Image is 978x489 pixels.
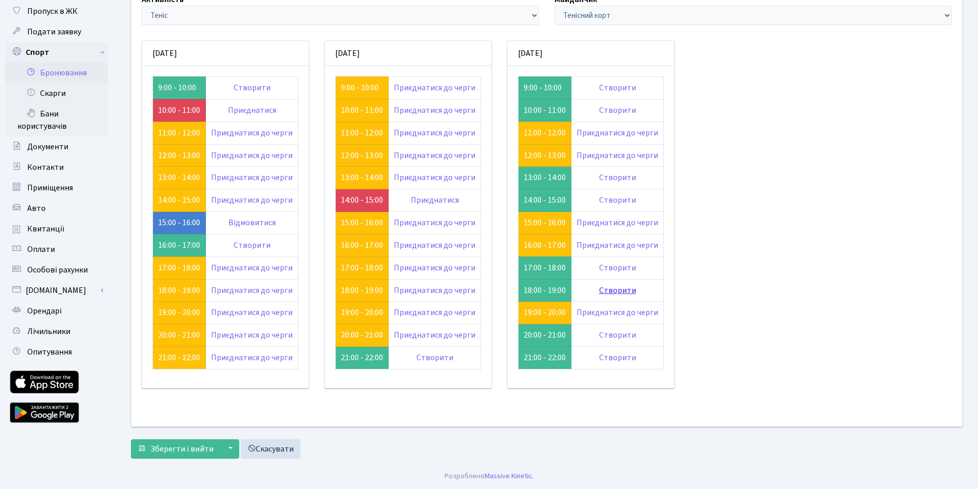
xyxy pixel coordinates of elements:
[153,76,206,99] td: 9:00 - 10:00
[411,194,459,206] a: Приєднатися
[158,329,200,341] a: 20:00 - 21:00
[519,189,571,212] td: 14:00 - 15:00
[5,178,108,198] a: Приміщення
[341,150,383,161] a: 12:00 - 13:00
[599,352,636,363] a: Створити
[153,234,206,257] td: 16:00 - 17:00
[524,240,566,251] a: 16:00 - 17:00
[211,172,293,183] a: Приєднатися до черги
[519,76,571,99] td: 9:00 - 10:00
[394,82,475,93] a: Приєднатися до черги
[27,223,65,234] span: Квитанції
[508,41,674,66] div: [DATE]
[211,262,293,273] a: Приєднатися до черги
[599,285,636,296] a: Створити
[27,6,78,17] span: Пропуск в ЖК
[524,150,566,161] a: 12:00 - 13:00
[27,346,72,358] span: Опитування
[5,219,108,239] a: Квитанції
[5,280,108,301] a: [DOMAIN_NAME]
[241,439,300,459] a: Скасувати
[27,305,62,317] span: Орендарі
[524,307,566,318] a: 19:00 - 20:00
[341,285,383,296] a: 18:00 - 19:00
[142,41,309,66] div: [DATE]
[336,347,389,369] td: 21:00 - 22:00
[158,150,200,161] a: 12:00 - 13:00
[445,471,534,482] div: Розроблено .
[519,99,571,122] td: 10:00 - 11:00
[394,329,475,341] a: Приєднатися до черги
[5,198,108,219] a: Авто
[211,127,293,139] a: Приєднатися до черги
[394,262,475,273] a: Приєднатися до черги
[158,262,200,273] a: 17:00 - 18:00
[234,82,271,93] a: Створити
[394,105,475,116] a: Приєднатися до черги
[158,352,200,363] a: 21:00 - 22:00
[577,127,658,139] a: Приєднатися до черги
[211,329,293,341] a: Приєднатися до черги
[341,217,383,228] a: 15:00 - 16:00
[519,257,571,279] td: 17:00 - 18:00
[519,324,571,347] td: 20:00 - 21:00
[158,194,200,206] a: 14:00 - 15:00
[394,285,475,296] a: Приєднатися до черги
[524,217,566,228] a: 15:00 - 16:00
[150,443,214,455] span: Зберегти і вийти
[5,22,108,42] a: Подати заявку
[577,240,658,251] a: Приєднатися до черги
[234,240,271,251] a: Створити
[341,105,383,116] a: 10:00 - 11:00
[5,136,108,157] a: Документи
[599,82,636,93] a: Створити
[394,307,475,318] a: Приєднатися до черги
[519,279,571,302] td: 18:00 - 19:00
[599,105,636,116] a: Створити
[519,347,571,369] td: 21:00 - 22:00
[5,260,108,280] a: Особові рахунки
[599,172,636,183] a: Створити
[524,127,566,139] a: 11:00 - 12:00
[341,262,383,273] a: 17:00 - 18:00
[599,194,636,206] a: Створити
[599,329,636,341] a: Створити
[416,352,453,363] a: Створити
[211,285,293,296] a: Приєднатися до черги
[519,167,571,189] td: 13:00 - 14:00
[5,83,108,104] a: Скарги
[27,264,88,276] span: Особові рахунки
[5,104,108,136] a: Бани користувачів
[325,41,491,66] div: [DATE]
[27,326,70,337] span: Лічильники
[5,342,108,362] a: Опитування
[341,127,383,139] a: 11:00 - 12:00
[158,285,200,296] a: 18:00 - 19:00
[228,105,276,116] a: Приєднатися
[211,307,293,318] a: Приєднатися до черги
[27,182,73,193] span: Приміщення
[211,194,293,206] a: Приєднатися до черги
[485,471,532,481] a: Massive Kinetic
[5,321,108,342] a: Лічильники
[394,240,475,251] a: Приєднатися до черги
[341,194,383,206] a: 14:00 - 15:00
[577,150,658,161] a: Приєднатися до черги
[27,244,55,255] span: Оплати
[27,141,68,152] span: Документи
[27,203,46,214] span: Авто
[158,217,200,228] a: 15:00 - 16:00
[5,239,108,260] a: Оплати
[577,217,658,228] a: Приєднатися до черги
[5,157,108,178] a: Контакти
[228,217,276,228] a: Відмовитися
[599,262,636,273] a: Створити
[211,150,293,161] a: Приєднатися до черги
[211,352,293,363] a: Приєднатися до черги
[131,439,220,459] button: Зберегти і вийти
[341,329,383,341] a: 20:00 - 21:00
[158,105,200,116] a: 10:00 - 11:00
[5,42,108,63] a: Спорт
[394,127,475,139] a: Приєднатися до черги
[341,172,383,183] a: 13:00 - 14:00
